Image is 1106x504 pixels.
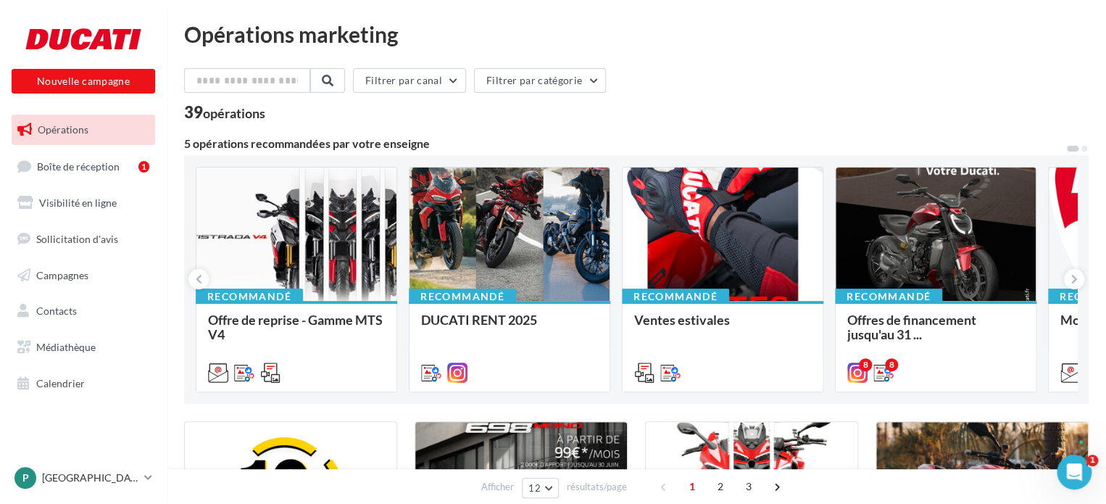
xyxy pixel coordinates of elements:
[1086,455,1098,466] span: 1
[208,312,383,342] span: Offre de reprise - Gamme MTS V4
[196,289,303,305] div: Recommandé
[1057,455,1092,489] iframe: Intercom live chat
[36,305,77,317] span: Contacts
[622,289,729,305] div: Recommandé
[9,296,158,326] a: Contacts
[474,68,606,93] button: Filtrer par catégorie
[36,233,118,245] span: Sollicitation d'avis
[9,188,158,218] a: Visibilité en ligne
[39,197,117,209] span: Visibilité en ligne
[138,161,149,173] div: 1
[42,471,138,485] p: [GEOGRAPHIC_DATA]
[885,358,898,371] div: 8
[22,471,29,485] span: P
[12,464,155,492] a: P [GEOGRAPHIC_DATA]
[9,332,158,363] a: Médiathèque
[835,289,942,305] div: Recommandé
[9,115,158,145] a: Opérations
[36,377,85,389] span: Calendrier
[421,312,537,328] span: DUCATI RENT 2025
[481,480,514,494] span: Afficher
[859,358,872,371] div: 8
[737,475,760,498] span: 3
[184,138,1065,149] div: 5 opérations recommandées par votre enseigne
[709,475,732,498] span: 2
[9,260,158,291] a: Campagnes
[184,104,265,120] div: 39
[37,160,120,172] span: Boîte de réception
[9,224,158,255] a: Sollicitation d'avis
[36,341,96,353] span: Médiathèque
[9,151,158,182] a: Boîte de réception1
[528,482,541,494] span: 12
[353,68,466,93] button: Filtrer par canal
[522,478,559,498] button: 12
[184,23,1089,45] div: Opérations marketing
[38,123,88,136] span: Opérations
[12,69,155,94] button: Nouvelle campagne
[409,289,516,305] div: Recommandé
[567,480,627,494] span: résultats/page
[36,268,88,281] span: Campagnes
[9,368,158,399] a: Calendrier
[681,475,704,498] span: 1
[847,312,976,342] span: Offres de financement jusqu'au 31 ...
[634,312,730,328] span: Ventes estivales
[203,107,265,120] div: opérations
